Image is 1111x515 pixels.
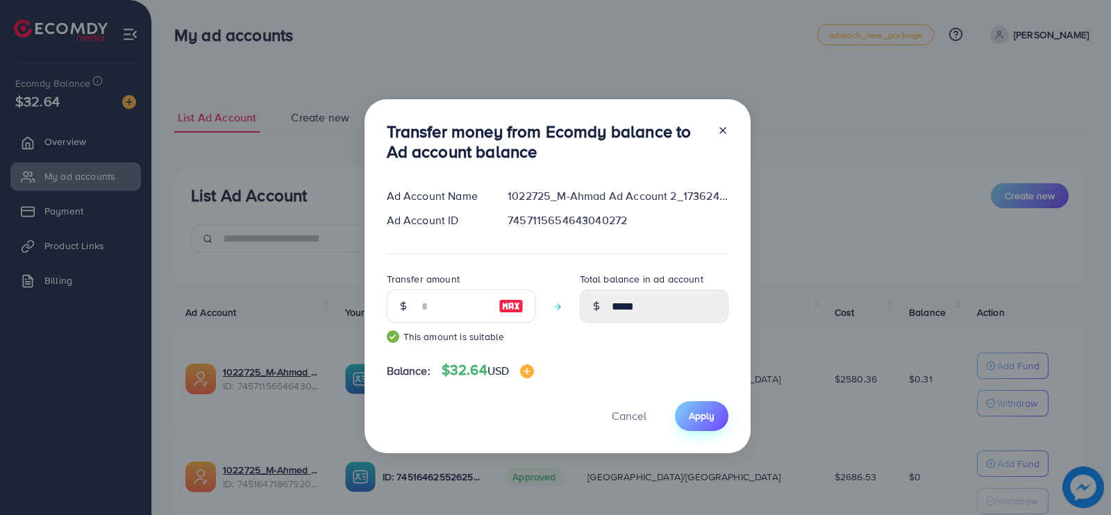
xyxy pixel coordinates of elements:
[580,272,703,286] label: Total balance in ad account
[387,330,535,344] small: This amount is suitable
[442,362,534,379] h4: $32.64
[387,363,431,379] span: Balance:
[387,272,460,286] label: Transfer amount
[376,188,497,204] div: Ad Account Name
[594,401,664,431] button: Cancel
[520,364,534,378] img: image
[612,408,646,423] span: Cancel
[689,409,715,423] span: Apply
[496,212,739,228] div: 7457115654643040272
[499,298,524,314] img: image
[675,401,728,431] button: Apply
[387,330,399,343] img: guide
[376,212,497,228] div: Ad Account ID
[487,363,509,378] span: USD
[496,188,739,204] div: 1022725_M-Ahmad Ad Account 2_1736245040763
[387,121,706,162] h3: Transfer money from Ecomdy balance to Ad account balance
